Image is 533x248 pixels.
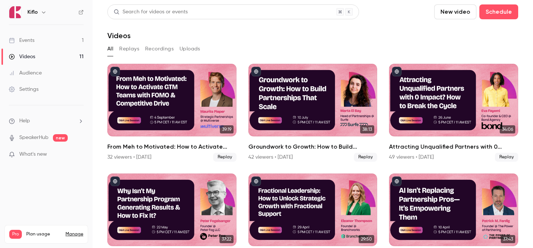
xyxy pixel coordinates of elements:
[251,176,261,186] button: published
[107,4,518,244] section: Videos
[9,37,34,44] div: Events
[145,43,174,55] button: Recordings
[110,67,120,76] button: published
[251,67,261,76] button: published
[75,151,84,158] iframe: Noticeable Trigger
[9,69,42,77] div: Audience
[107,64,237,162] a: 39:19From Meh to Motivated: How to Activate GTM Teams with FOMO & Competitive Drive32 viewers • [...
[248,142,378,151] h2: Groundwork to Growth: How to Build Partnerships That Scale
[219,235,234,243] span: 37:22
[19,134,48,142] a: SpeakerHub
[359,235,374,243] span: 29:50
[248,153,293,161] div: 42 viewers • [DATE]
[392,67,402,76] button: published
[9,117,84,125] li: help-dropdown-opener
[248,64,378,162] a: 38:13Groundwork to Growth: How to Build Partnerships That Scale42 viewers • [DATE]Replay
[180,43,200,55] button: Uploads
[389,153,434,161] div: 49 viewers • [DATE]
[354,153,377,162] span: Replay
[495,153,518,162] span: Replay
[9,230,22,239] span: Pro
[107,142,237,151] h2: From Meh to Motivated: How to Activate GTM Teams with FOMO & Competitive Drive
[434,4,476,19] button: New video
[66,231,83,237] a: Manage
[389,64,518,162] li: Attracting Unqualified Partners with 0 Impact? How to Break the Cycle
[479,4,518,19] button: Schedule
[389,64,518,162] a: 34:06Attracting Unqualified Partners with 0 Impact? How to Break the Cycle49 viewers • [DATE]Replay
[19,151,47,158] span: What's new
[9,53,35,60] div: Videos
[107,31,131,40] h1: Videos
[9,86,38,93] div: Settings
[389,142,518,151] h2: Attracting Unqualified Partners with 0 Impact? How to Break the Cycle
[107,153,151,161] div: 32 viewers • [DATE]
[27,9,38,16] h6: Kiflo
[26,231,61,237] span: Plan usage
[119,43,139,55] button: Replays
[19,117,30,125] span: Help
[248,64,378,162] li: Groundwork to Growth: How to Build Partnerships That Scale
[107,43,113,55] button: All
[110,176,120,186] button: published
[107,64,237,162] li: From Meh to Motivated: How to Activate GTM Teams with FOMO & Competitive Drive
[392,176,402,186] button: published
[220,125,234,133] span: 39:19
[213,153,237,162] span: Replay
[9,6,21,18] img: Kiflo
[53,134,68,142] span: new
[500,125,515,133] span: 34:06
[360,125,374,133] span: 38:13
[114,8,188,16] div: Search for videos or events
[501,235,515,243] span: 37:43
